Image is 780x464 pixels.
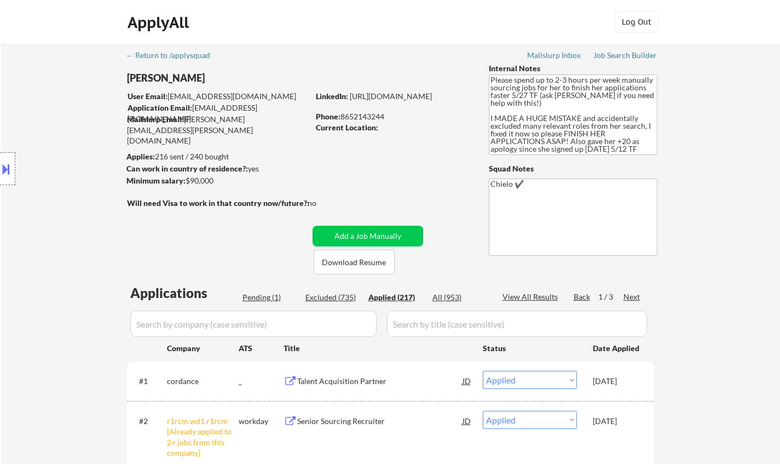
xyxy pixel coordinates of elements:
[593,51,657,62] a: Job Search Builder
[139,376,158,387] div: #1
[130,311,377,337] input: Search by company (case sensitive)
[593,51,657,59] div: Job Search Builder
[316,111,471,122] div: 8652143244
[615,11,658,33] button: Log Out
[432,292,487,303] div: All (953)
[128,102,309,124] div: [EMAIL_ADDRESS][DOMAIN_NAME]
[126,151,309,162] div: 216 sent / 240 bought
[316,112,340,121] strong: Phone:
[126,163,305,174] div: yes
[128,91,309,102] div: [EMAIL_ADDRESS][DOMAIN_NAME]
[297,376,463,387] div: Talent Acquisition Partner
[126,51,221,62] a: ← Return to /applysquad
[239,376,284,387] div: _
[127,198,309,208] strong: Will need Visa to work in that country now/future?:
[527,51,582,62] a: Mailslurp Inbox
[461,371,472,391] div: JD
[127,71,352,85] div: [PERSON_NAME]
[126,51,221,59] div: ← Return to /applysquad
[308,198,339,209] div: no
[316,123,378,132] strong: Current Location:
[483,338,577,358] div: Status
[127,114,309,146] div: [PERSON_NAME][EMAIL_ADDRESS][PERSON_NAME][DOMAIN_NAME]
[139,416,158,427] div: #2
[284,343,472,354] div: Title
[313,226,423,247] button: Add a Job Manually
[489,63,657,74] div: Internal Notes
[623,291,641,302] div: Next
[130,287,239,300] div: Applications
[574,291,591,302] div: Back
[461,411,472,431] div: JD
[305,292,360,303] div: Excluded (735)
[167,416,239,459] div: r1rcm.wd1.r1rcm [Already applied to 2+ jobs from this company]
[297,416,463,427] div: Senior Sourcing Recruiter
[593,416,641,427] div: [DATE]
[527,51,582,59] div: Mailslurp Inbox
[593,376,641,387] div: [DATE]
[593,343,641,354] div: Date Applied
[368,292,423,303] div: Applied (217)
[502,291,561,302] div: View All Results
[350,91,432,101] a: [URL][DOMAIN_NAME]
[239,343,284,354] div: ATS
[128,13,192,32] div: ApplyAll
[126,175,309,186] div: $90,000
[314,250,395,274] button: Download Resume
[239,416,284,427] div: workday
[387,311,647,337] input: Search by title (case sensitive)
[167,343,239,354] div: Company
[242,292,297,303] div: Pending (1)
[598,291,623,302] div: 1 / 3
[316,91,348,101] strong: LinkedIn:
[489,163,657,174] div: Squad Notes
[167,376,239,387] div: cordance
